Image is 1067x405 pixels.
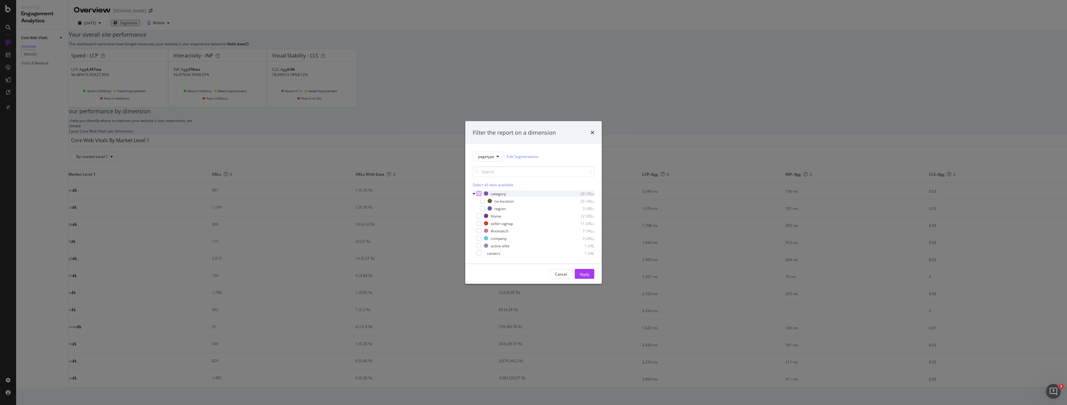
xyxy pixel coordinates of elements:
div: Home [491,213,501,218]
span: pagetype [478,154,494,159]
span: 1 [1059,384,1064,389]
a: Edit Segmentation [507,153,538,160]
button: pagetype [473,151,504,161]
div: Cancel [555,271,567,277]
button: Cancel [550,269,572,279]
div: region [494,206,506,211]
div: Select all data available [473,182,594,187]
div: times [591,128,594,137]
div: Apply [580,271,589,277]
div: no-location [494,198,514,204]
div: 7 URLs [564,228,594,233]
div: 3 URLs [564,206,594,211]
div: 1 URL [564,250,594,256]
div: active-elite [491,243,510,248]
div: #nomatch [491,228,508,233]
div: careers [487,250,500,256]
button: Apply [575,269,594,279]
div: Filter the report on a dimension [473,128,556,137]
div: company [491,236,507,241]
div: 11 URLs [564,221,594,226]
div: 3 URLs [564,236,594,241]
div: category [491,191,506,196]
div: modal [465,121,602,284]
iframe: Intercom live chat [1046,384,1061,399]
div: 28 URLs [564,191,594,196]
div: 1 URL [564,243,594,248]
div: 25 URLs [564,198,594,204]
input: Search [473,166,594,177]
div: 12 URLs [564,213,594,218]
div: seller-signup [491,221,513,226]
